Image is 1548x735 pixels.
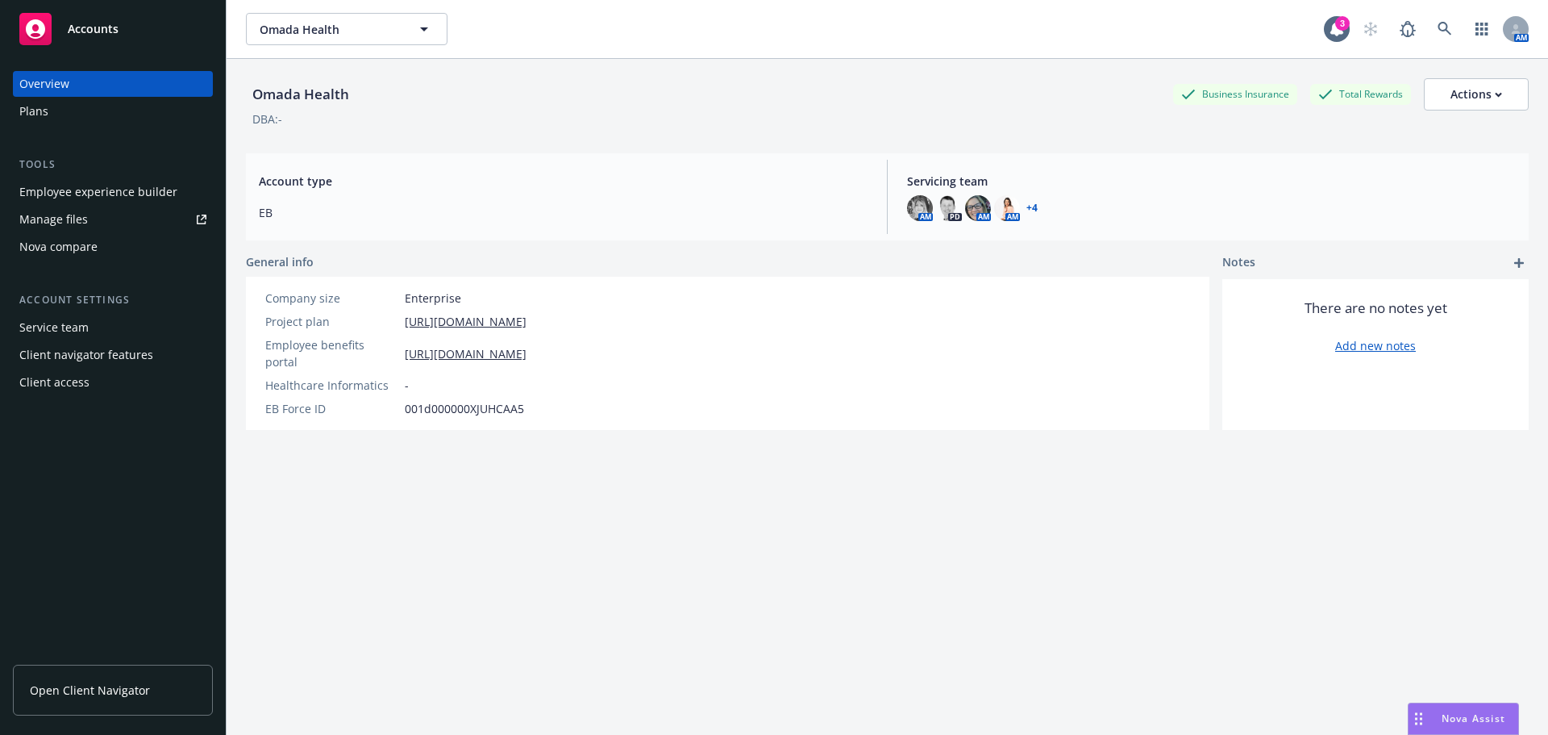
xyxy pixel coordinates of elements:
span: There are no notes yet [1305,299,1447,318]
a: Nova compare [13,234,213,260]
button: Actions [1424,78,1529,111]
div: Company size [265,290,398,307]
img: photo [994,195,1020,221]
a: Search [1429,13,1461,45]
span: General info [246,253,314,270]
div: Nova compare [19,234,98,260]
div: Plans [19,98,48,124]
a: Report a Bug [1392,13,1424,45]
div: Omada Health [246,84,356,105]
a: Employee experience builder [13,179,213,205]
div: Tools [13,157,213,173]
a: Client navigator features [13,342,213,368]
a: Add new notes [1335,337,1416,354]
div: Manage files [19,207,88,232]
div: Total Rewards [1310,84,1411,104]
button: Nova Assist [1408,703,1519,735]
span: Nova Assist [1442,712,1505,725]
a: [URL][DOMAIN_NAME] [405,313,526,330]
div: Business Insurance [1173,84,1297,104]
span: Notes [1222,253,1255,273]
div: Actions [1450,79,1502,110]
a: Overview [13,71,213,97]
div: Account settings [13,292,213,308]
div: Client access [19,370,89,395]
button: Omada Health [246,13,447,45]
div: Employee benefits portal [265,336,398,370]
span: EB [259,204,868,221]
div: Employee experience builder [19,179,177,205]
img: photo [936,195,962,221]
span: Servicing team [907,173,1516,190]
div: Service team [19,315,89,340]
a: Service team [13,315,213,340]
a: +4 [1026,203,1038,213]
span: - [405,377,409,394]
div: EB Force ID [265,400,398,417]
div: Client navigator features [19,342,153,368]
a: Plans [13,98,213,124]
a: Switch app [1466,13,1498,45]
img: photo [907,195,933,221]
a: Start snowing [1354,13,1387,45]
span: Accounts [68,23,119,35]
div: Overview [19,71,69,97]
a: Accounts [13,6,213,52]
div: 3 [1335,16,1350,31]
a: Manage files [13,207,213,232]
span: 001d000000XJUHCAA5 [405,400,524,417]
div: DBA: - [252,111,282,127]
a: [URL][DOMAIN_NAME] [405,345,526,362]
span: Omada Health [260,21,399,38]
a: Client access [13,370,213,395]
div: Healthcare Informatics [265,377,398,394]
div: Drag to move [1409,704,1429,734]
span: Enterprise [405,290,461,307]
span: Open Client Navigator [30,682,150,699]
a: add [1509,253,1529,273]
span: Account type [259,173,868,190]
img: photo [965,195,991,221]
div: Project plan [265,313,398,330]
